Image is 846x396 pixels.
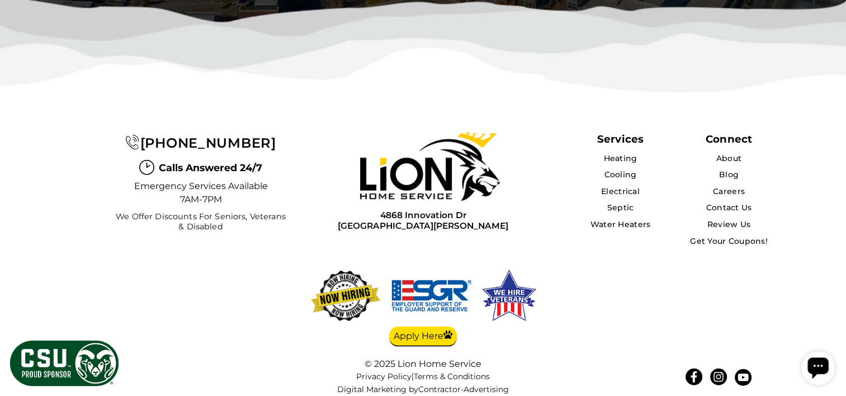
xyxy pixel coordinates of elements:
[418,385,509,394] a: Contractor-Advertising
[159,161,262,175] span: Calls Answered 24/7
[590,219,651,229] a: Water Heaters
[707,219,751,229] a: Review Us
[390,268,474,324] img: We hire veterans
[338,210,508,220] span: 4868 Innovation Dr
[389,327,457,347] a: Apply Here
[719,169,739,180] a: Blog
[8,339,120,388] img: CSU Sponsor Badge
[604,169,636,180] a: Cooling
[690,236,768,246] a: Get Your Coupons!
[125,135,276,151] a: [PHONE_NUMBER]
[308,268,383,324] img: now-hiring
[311,385,535,394] div: Digital Marketing by
[607,202,634,213] a: Septic
[311,372,535,394] nav: |
[713,186,745,196] a: Careers
[601,186,640,196] a: Electrical
[4,4,38,38] div: Open chat widget
[338,220,508,231] span: [GEOGRAPHIC_DATA][PERSON_NAME]
[597,133,644,145] span: Services
[134,180,268,206] span: Emergency Services Available 7AM-7PM
[480,268,537,324] img: We hire veterans
[140,135,276,151] span: [PHONE_NUMBER]
[706,202,752,213] a: Contact Us
[706,133,752,145] div: Connect
[716,153,741,163] a: About
[311,359,535,369] div: © 2025 Lion Home Service
[603,153,637,163] a: Heating
[112,212,289,232] span: We Offer Discounts for Seniors, Veterans & Disabled
[414,371,490,381] a: Terms & Conditions
[338,210,508,232] a: 4868 Innovation Dr[GEOGRAPHIC_DATA][PERSON_NAME]
[356,371,412,381] a: Privacy Policy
